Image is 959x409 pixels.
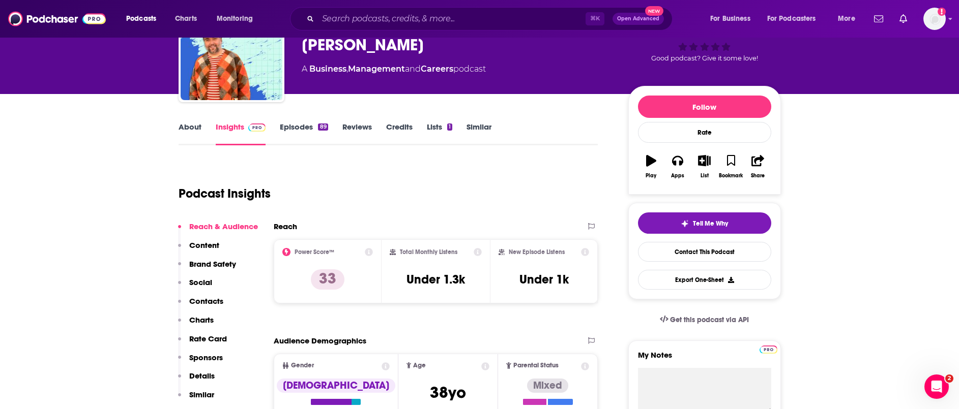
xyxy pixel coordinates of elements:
[651,54,758,62] span: Good podcast? Give it some love!
[178,390,214,408] button: Similar
[838,12,855,26] span: More
[178,353,223,371] button: Sponsors
[693,219,728,228] span: Tell Me Why
[710,12,750,26] span: For Business
[178,259,236,278] button: Brand Safety
[8,9,106,28] img: Podchaser - Follow, Share and Rate Podcasts
[346,64,348,74] span: ,
[295,248,334,256] h2: Power Score™
[427,122,452,145] a: Lists1
[924,374,949,399] iframe: Intercom live chat
[638,242,771,262] a: Contact This Podcast
[646,173,656,179] div: Play
[175,12,197,26] span: Charts
[413,362,426,369] span: Age
[311,269,344,290] p: 33
[189,259,236,269] p: Brand Safety
[923,8,946,30] span: Logged in as elleb2btech
[638,212,771,234] button: tell me why sparkleTell Me Why
[923,8,946,30] button: Show profile menu
[291,362,314,369] span: Gender
[405,64,421,74] span: and
[406,272,465,287] h3: Under 1.3k
[638,350,771,368] label: My Notes
[767,12,816,26] span: For Podcasters
[178,334,227,353] button: Rate Card
[210,11,266,27] button: open menu
[509,248,565,256] h2: New Episode Listens
[923,8,946,30] img: User Profile
[945,374,953,383] span: 2
[638,270,771,290] button: Export One-Sheet
[751,173,765,179] div: Share
[178,277,212,296] button: Social
[513,362,559,369] span: Parental Status
[586,12,604,25] span: ⌘ K
[274,222,297,231] h2: Reach
[870,10,887,27] a: Show notifications dropdown
[703,11,763,27] button: open menu
[613,13,664,25] button: Open AdvancedNew
[760,345,777,354] img: Podchaser Pro
[386,122,413,145] a: Credits
[638,96,771,118] button: Follow
[189,277,212,287] p: Social
[168,11,203,27] a: Charts
[519,272,569,287] h3: Under 1k
[938,8,946,16] svg: Add a profile image
[189,334,227,343] p: Rate Card
[831,11,868,27] button: open menu
[309,64,346,74] a: Business
[318,123,328,131] div: 89
[664,148,691,185] button: Apps
[701,173,709,179] div: List
[178,222,258,240] button: Reach & Audience
[189,296,223,306] p: Contacts
[178,296,223,315] button: Contacts
[670,316,749,324] span: Get this podcast via API
[189,353,223,362] p: Sponsors
[638,148,664,185] button: Play
[895,10,911,27] a: Show notifications dropdown
[348,64,405,74] a: Management
[178,371,215,390] button: Details
[760,344,777,354] a: Pro website
[718,148,744,185] button: Bookmark
[179,186,271,201] h1: Podcast Insights
[421,64,453,74] a: Careers
[645,6,663,16] span: New
[119,11,169,27] button: open menu
[671,173,684,179] div: Apps
[652,307,758,332] a: Get this podcast via API
[467,122,491,145] a: Similar
[178,315,214,334] button: Charts
[318,11,586,27] input: Search podcasts, credits, & more...
[280,122,328,145] a: Episodes89
[189,222,258,231] p: Reach & Audience
[248,123,266,132] img: Podchaser Pro
[189,390,214,399] p: Similar
[189,371,215,381] p: Details
[617,16,659,21] span: Open Advanced
[179,122,201,145] a: About
[277,379,395,393] div: [DEMOGRAPHIC_DATA]
[126,12,156,26] span: Podcasts
[300,7,682,30] div: Search podcasts, credits, & more...
[527,379,568,393] div: Mixed
[400,248,457,256] h2: Total Monthly Listens
[430,383,466,402] span: 38 yo
[681,219,689,228] img: tell me why sparkle
[744,148,771,185] button: Share
[447,123,452,131] div: 1
[342,122,372,145] a: Reviews
[302,63,486,75] div: A podcast
[719,173,743,179] div: Bookmark
[216,122,266,145] a: InsightsPodchaser Pro
[638,122,771,143] div: Rate
[761,11,831,27] button: open menu
[189,315,214,325] p: Charts
[178,240,219,259] button: Content
[691,148,717,185] button: List
[274,336,366,345] h2: Audience Demographics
